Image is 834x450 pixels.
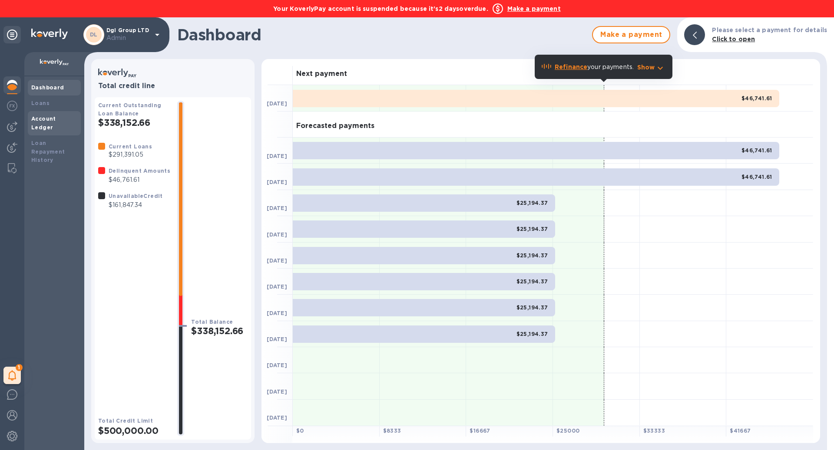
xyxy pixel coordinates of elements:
b: $ 25000 [556,427,579,434]
div: Unpin categories [3,26,21,43]
h2: $500,000.00 [98,425,170,436]
b: [DATE] [267,388,287,395]
b: [DATE] [267,310,287,316]
b: $25,194.37 [516,278,548,285]
b: Total Balance [191,319,233,325]
p: $161,847.34 [109,200,163,210]
img: Foreign exchange [7,101,17,111]
h3: Forecasted payments [296,122,374,130]
h2: $338,152.66 [191,325,248,336]
b: [DATE] [267,257,287,264]
b: Click to open [712,36,755,43]
b: $25,194.37 [516,226,548,232]
p: Admin [106,33,150,43]
h2: $338,152.66 [98,117,170,128]
b: $46,741.61 [741,95,772,102]
b: Current Loans [109,143,152,150]
img: Logo [31,29,68,39]
b: Loan Repayment History [31,140,65,164]
b: Current Outstanding Loan Balance [98,102,162,117]
b: Dashboard [31,84,64,91]
b: Loans [31,100,50,106]
b: [DATE] [267,414,287,421]
b: Refinance [555,63,587,70]
button: Make a payment [592,26,670,43]
span: 1 [16,364,23,371]
p: Dgl Group LTD [106,27,150,43]
p: your payments. [555,62,634,72]
button: Show [637,63,665,72]
b: Account Ledger [31,115,56,131]
b: [DATE] [267,179,287,185]
b: $25,194.37 [516,304,548,311]
p: $46,761.61 [109,175,170,184]
h1: Dashboard [177,26,588,44]
h3: Total credit line [98,82,248,90]
b: $25,194.37 [516,331,548,337]
b: $ 0 [296,427,304,434]
span: Make a payment [600,30,662,40]
b: Delinquent Amounts [109,168,170,174]
h3: Next payment [296,70,347,78]
b: [DATE] [267,100,287,107]
b: $25,194.37 [516,252,548,259]
b: Total Credit Limit [98,417,153,424]
b: Unavailable Credit [109,193,163,199]
b: $46,741.61 [741,147,772,154]
p: Show [637,63,655,72]
b: [DATE] [267,283,287,290]
b: Your KoverlyPay account is suspended because it’s 2 days overdue. [273,5,488,12]
b: Please select a payment for details [712,26,827,33]
b: [DATE] [267,153,287,159]
b: [DATE] [267,205,287,211]
b: [DATE] [267,231,287,238]
b: DL [90,31,98,38]
b: $ 16667 [470,427,490,434]
b: $ 41667 [730,427,751,434]
b: $ 33333 [643,427,665,434]
b: $ 8333 [383,427,401,434]
b: Make a payment [507,5,561,12]
p: $291,391.05 [109,150,152,159]
b: $25,194.37 [516,200,548,206]
b: [DATE] [267,362,287,368]
b: $46,741.61 [741,174,772,180]
b: [DATE] [267,336,287,342]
